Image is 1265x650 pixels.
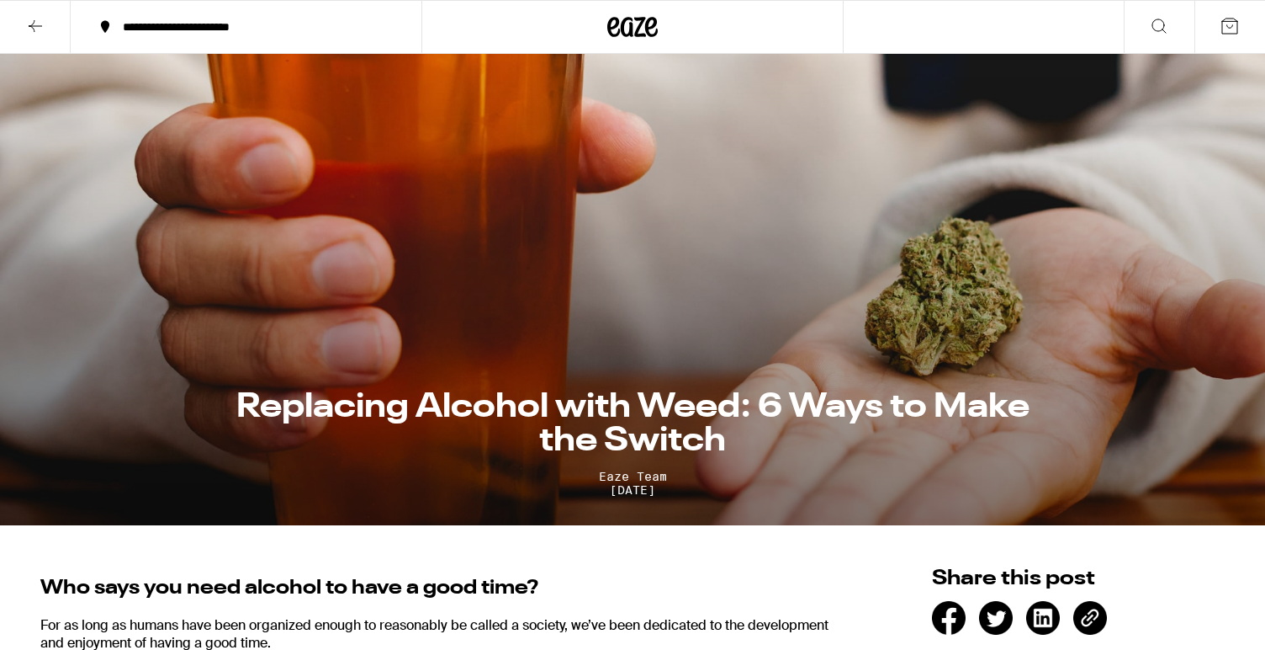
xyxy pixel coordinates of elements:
span: [DATE] [212,483,1053,497]
h1: Replacing Alcohol with Weed: 6 Ways to Make the Switch [212,391,1053,458]
h2: Share this post [932,568,1215,589]
div: [URL][DOMAIN_NAME] [1073,601,1107,635]
span: Eaze Team [212,470,1053,483]
h2: Who says you need alcohol to have a good time? [40,574,830,603]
